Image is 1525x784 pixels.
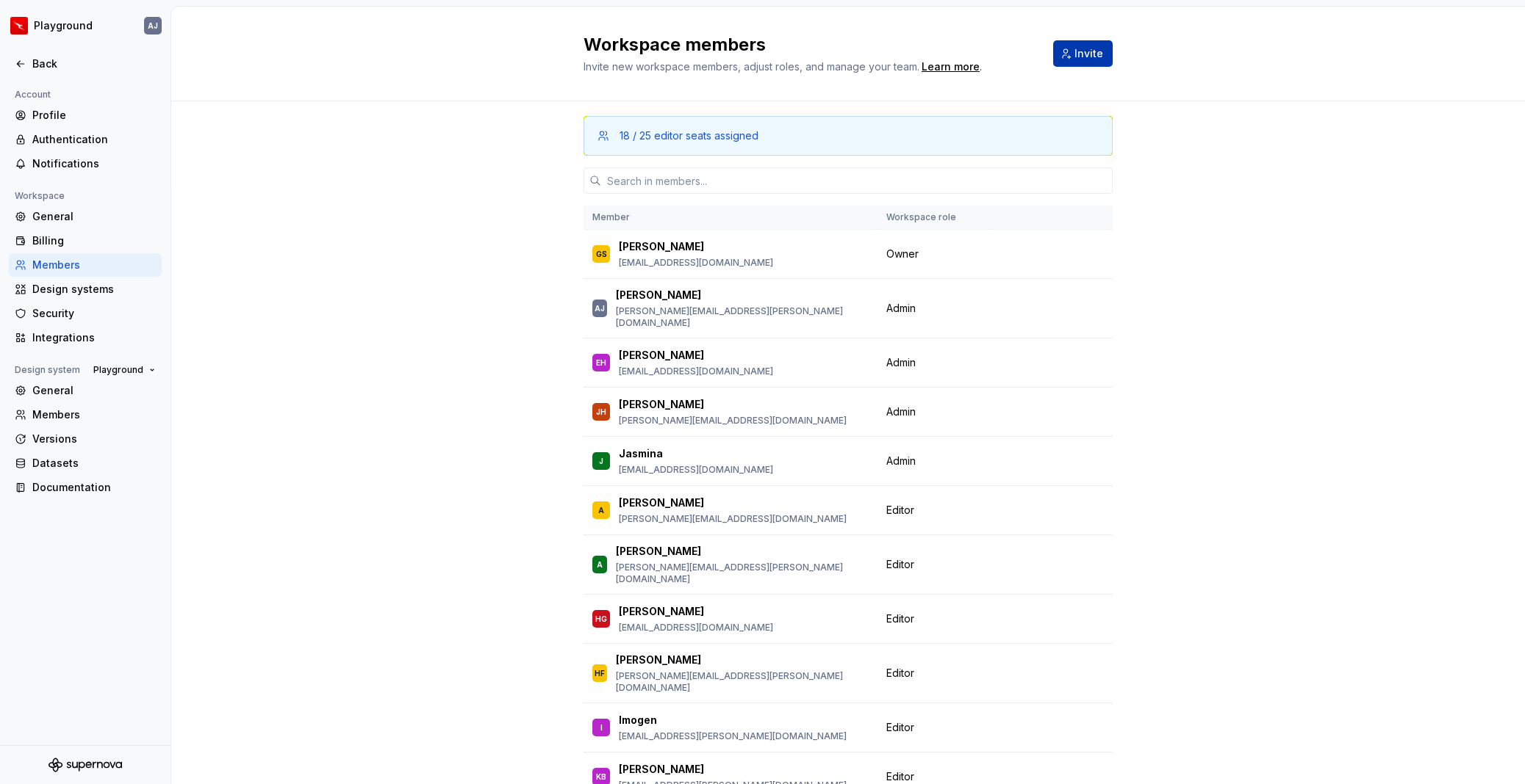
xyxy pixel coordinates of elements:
[32,132,156,147] div: Authentication
[9,52,162,76] a: Back
[616,670,869,694] p: [PERSON_NAME][EMAIL_ADDRESS][PERSON_NAME][DOMAIN_NAME]
[886,404,916,419] span: Admin
[9,205,162,228] a: General
[584,33,1036,57] h2: Workspace members
[619,366,773,377] p: [EMAIL_ADDRESS][DOMAIN_NAME]
[93,364,143,376] span: Playground
[32,456,156,471] div: Datasets
[886,769,914,784] span: Editor
[32,156,156,171] div: Notifications
[922,59,980,74] a: Learn more
[886,301,916,316] span: Admin
[619,513,847,525] p: [PERSON_NAME][EMAIL_ADDRESS][DOMAIN_NAME]
[619,730,847,742] p: [EMAIL_ADDRESS][PERSON_NAME][DOMAIN_NAME]
[32,209,156,224] div: General
[919,62,982,73] span: .
[9,379,162,402] a: General
[886,720,914,735] span: Editor
[597,557,603,572] div: A
[619,713,657,727] p: Imogen
[34,18,93,33] div: Playground
[9,451,162,475] a: Datasets
[9,427,162,451] a: Versions
[619,257,773,269] p: [EMAIL_ADDRESS][DOMAIN_NAME]
[32,57,156,71] div: Back
[886,611,914,626] span: Editor
[619,622,773,634] p: [EMAIL_ADDRESS][DOMAIN_NAME]
[32,233,156,248] div: Billing
[595,301,605,316] div: AJ
[32,108,156,123] div: Profile
[886,247,919,261] span: Owner
[595,666,605,680] div: HF
[599,454,603,468] div: J
[32,258,156,272] div: Members
[32,383,156,398] div: General
[619,604,704,619] p: [PERSON_NAME]
[620,128,758,143] div: 18 / 25 editor seats assigned
[148,20,158,32] div: AJ
[886,355,916,370] span: Admin
[616,562,869,585] p: [PERSON_NAME][EMAIL_ADDRESS][PERSON_NAME][DOMAIN_NAME]
[619,496,704,510] p: [PERSON_NAME]
[584,206,878,230] th: Member
[9,104,162,127] a: Profile
[32,432,156,446] div: Versions
[10,17,28,35] img: 6b187050-a3ed-48aa-8485-808e17fcee26.png
[9,229,162,253] a: Billing
[616,544,701,559] p: [PERSON_NAME]
[596,355,606,370] div: EH
[584,60,919,73] span: Invite new workspace members, adjust roles, and manage your team.
[9,361,86,379] div: Design system
[32,407,156,422] div: Members
[3,10,168,42] button: PlaygroundAJ
[616,305,869,329] p: [PERSON_NAME][EMAIL_ADDRESS][PERSON_NAME][DOMAIN_NAME]
[601,167,1113,194] input: Search in members...
[9,476,162,499] a: Documentation
[598,503,604,518] div: A
[886,503,914,518] span: Editor
[886,557,914,572] span: Editor
[9,253,162,277] a: Members
[619,397,704,412] p: [PERSON_NAME]
[619,415,847,427] p: [PERSON_NAME][EMAIL_ADDRESS][DOMAIN_NAME]
[49,758,122,772] svg: Supernova Logo
[619,348,704,363] p: [PERSON_NAME]
[886,454,916,468] span: Admin
[1074,46,1103,61] span: Invite
[616,653,701,667] p: [PERSON_NAME]
[32,480,156,495] div: Documentation
[32,306,156,321] div: Security
[32,330,156,345] div: Integrations
[619,446,663,461] p: Jasmina
[1053,40,1113,67] button: Invite
[619,464,773,476] p: [EMAIL_ADDRESS][DOMAIN_NAME]
[9,86,57,104] div: Account
[9,326,162,349] a: Integrations
[619,239,704,254] p: [PERSON_NAME]
[886,666,914,680] span: Editor
[600,720,603,735] div: I
[9,403,162,427] a: Members
[32,282,156,297] div: Design systems
[616,288,701,302] p: [PERSON_NAME]
[9,277,162,301] a: Design systems
[9,152,162,175] a: Notifications
[9,128,162,151] a: Authentication
[596,404,606,419] div: JH
[878,206,990,230] th: Workspace role
[9,187,71,205] div: Workspace
[619,762,704,777] p: [PERSON_NAME]
[595,611,607,626] div: HG
[596,769,606,784] div: KB
[596,247,607,261] div: GS
[9,302,162,325] a: Security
